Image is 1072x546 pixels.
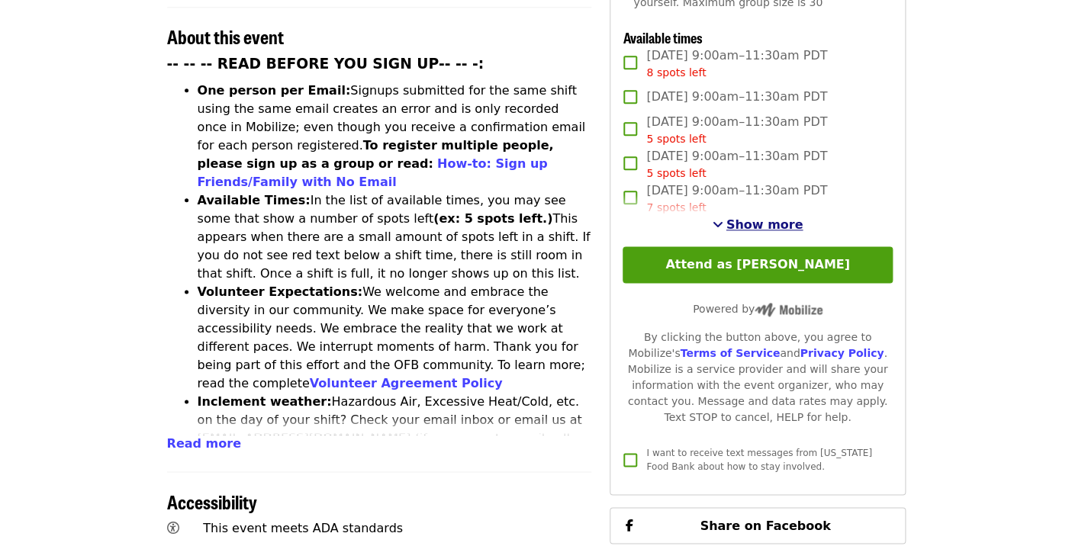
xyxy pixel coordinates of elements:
[203,520,403,535] span: This event meets ADA standards
[198,394,332,409] strong: Inclement weather:
[198,284,363,299] strong: Volunteer Expectations:
[646,113,827,147] span: [DATE] 9:00am–11:30am PDT
[646,88,827,106] span: [DATE] 9:00am–11:30am PDT
[693,303,823,315] span: Powered by
[167,436,241,451] span: Read more
[646,47,827,81] span: [DATE] 9:00am–11:30am PDT
[167,56,484,72] strong: -- -- -- READ BEFORE YOU SIGN UP-- -- -:
[646,147,827,181] span: [DATE] 9:00am–11:30am PDT
[167,487,257,514] span: Accessibility
[623,27,702,47] span: Available times
[755,303,823,316] img: Powered by Mobilize
[646,66,706,79] span: 8 spots left
[646,448,871,472] span: I want to receive text messages from [US_STATE] Food Bank about how to stay involved.
[610,507,905,544] button: Share on Facebook
[198,193,311,207] strong: Available Times:
[198,83,351,98] strong: One person per Email:
[433,211,552,226] strong: (ex: 5 spots left.)
[680,347,780,359] a: Terms of Service
[646,201,706,214] span: 7 spots left
[726,217,803,232] span: Show more
[800,347,884,359] a: Privacy Policy
[198,82,592,191] li: Signups submitted for the same shift using the same email creates an error and is only recorded o...
[198,191,592,283] li: In the list of available times, you may see some that show a number of spots left This appears wh...
[198,156,548,189] a: How-to: Sign up Friends/Family with No Email
[700,518,830,532] span: Share on Facebook
[167,520,179,535] i: universal-access icon
[623,329,892,426] div: By clicking the button above, you agree to Mobilize's and . Mobilize is a service provider and wi...
[167,435,241,453] button: Read more
[646,181,827,216] span: [DATE] 9:00am–11:30am PDT
[198,393,592,484] li: Hazardous Air, Excessive Heat/Cold, etc. on the day of your shift? Check your email inbox or emai...
[198,283,592,393] li: We welcome and embrace the diversity in our community. We make space for everyone’s accessibility...
[646,167,706,179] span: 5 spots left
[713,216,803,234] button: See more timeslots
[623,246,892,283] button: Attend as [PERSON_NAME]
[198,138,554,171] strong: To register multiple people, please sign up as a group or read:
[310,376,503,390] a: Volunteer Agreement Policy
[167,23,284,50] span: About this event
[646,133,706,145] span: 5 spots left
